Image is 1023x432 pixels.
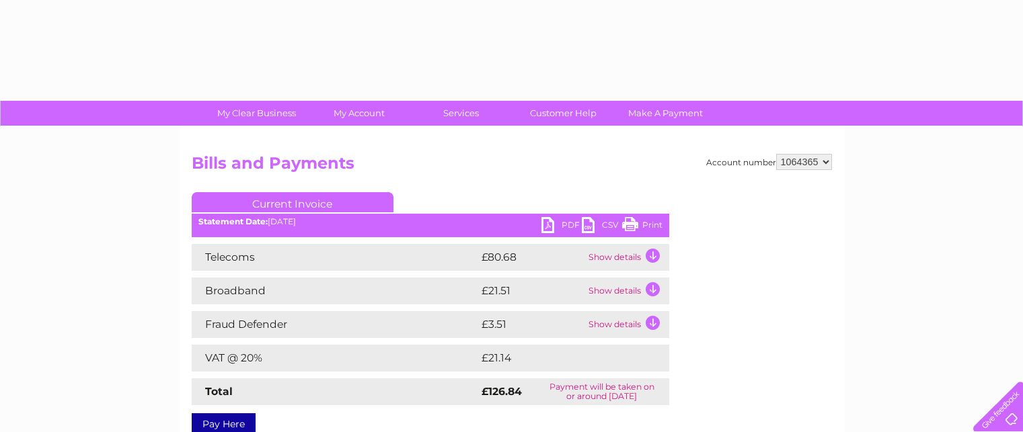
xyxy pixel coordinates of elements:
td: VAT @ 20% [192,345,478,372]
h2: Bills and Payments [192,154,832,179]
td: Show details [585,311,669,338]
td: Fraud Defender [192,311,478,338]
td: £3.51 [478,311,585,338]
div: Account number [706,154,832,170]
a: My Clear Business [201,101,312,126]
strong: £126.84 [482,385,522,398]
strong: Total [205,385,233,398]
a: Current Invoice [192,192,393,212]
a: My Account [303,101,414,126]
td: £21.14 [478,345,640,372]
td: Show details [585,244,669,271]
a: Customer Help [508,101,619,126]
td: Show details [585,277,669,304]
a: Services [406,101,517,126]
td: £21.51 [478,277,585,304]
td: Telecoms [192,244,478,271]
td: £80.68 [478,244,585,271]
a: CSV [582,217,622,236]
div: [DATE] [192,217,669,226]
td: Broadband [192,277,478,304]
b: Statement Date: [198,216,268,226]
td: Payment will be taken on or around [DATE] [535,378,669,405]
a: PDF [541,217,582,236]
a: Make A Payment [610,101,721,126]
a: Print [622,217,662,236]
